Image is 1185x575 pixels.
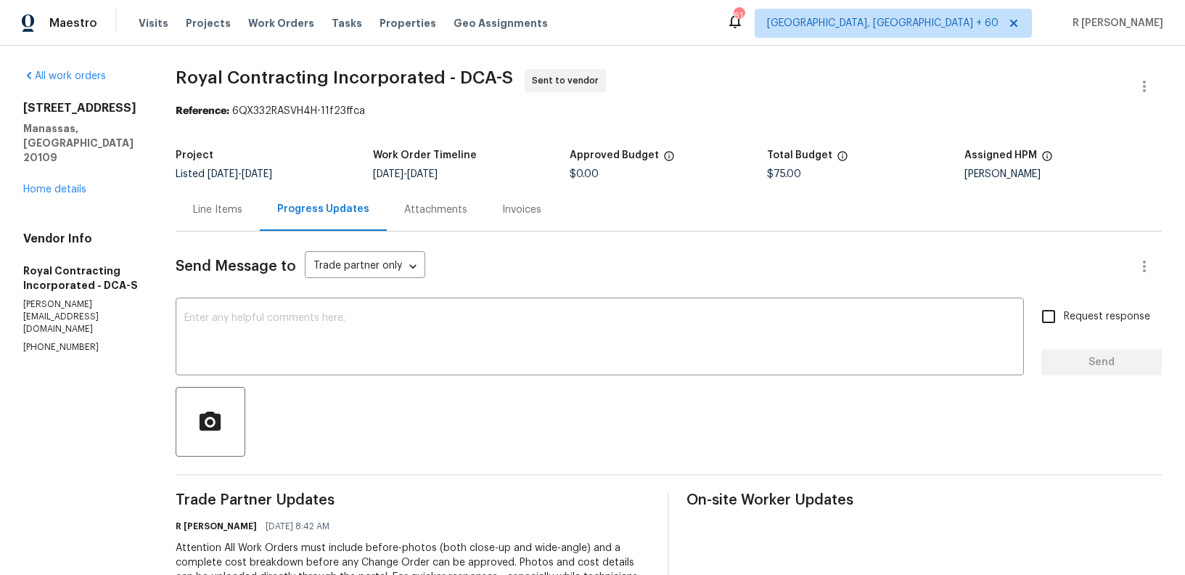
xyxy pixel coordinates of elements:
span: - [208,169,272,179]
h5: Total Budget [767,150,832,160]
div: 6QX332RASVH4H-11f23ffca [176,104,1162,118]
div: [PERSON_NAME] [964,169,1162,179]
h5: Approved Budget [570,150,659,160]
span: - [373,169,438,179]
span: Visits [139,16,168,30]
h5: Work Order Timeline [373,150,477,160]
span: Listed [176,169,272,179]
span: Projects [186,16,231,30]
div: Line Items [193,203,242,217]
span: $75.00 [767,169,801,179]
span: [DATE] 8:42 AM [266,519,329,534]
p: [PHONE_NUMBER] [23,341,141,354]
span: Royal Contracting Incorporated - DCA-S [176,69,513,86]
div: Trade partner only [305,255,425,279]
p: [PERSON_NAME][EMAIL_ADDRESS][DOMAIN_NAME] [23,298,141,335]
span: $0.00 [570,169,599,179]
a: All work orders [23,71,106,81]
span: [DATE] [407,169,438,179]
span: Work Orders [248,16,314,30]
span: Send Message to [176,259,296,274]
span: On-site Worker Updates [686,493,1162,507]
h2: [STREET_ADDRESS] [23,101,141,115]
span: [DATE] [373,169,403,179]
span: [DATE] [208,169,238,179]
div: Attachments [404,203,467,217]
span: The hpm assigned to this work order. [1041,150,1053,169]
h4: Vendor Info [23,232,141,246]
span: [DATE] [242,169,272,179]
span: Sent to vendor [532,73,604,88]
a: Home details [23,184,86,195]
span: Trade Partner Updates [176,493,651,507]
div: Progress Updates [277,202,369,216]
div: Invoices [502,203,541,217]
h6: R [PERSON_NAME] [176,519,257,534]
span: The total cost of line items that have been approved by both Opendoor and the Trade Partner. This... [663,150,675,169]
span: The total cost of line items that have been proposed by Opendoor. This sum includes line items th... [837,150,848,169]
h5: Royal Contracting Incorporated - DCA-S [23,264,141,293]
h5: Manassas, [GEOGRAPHIC_DATA] 20109 [23,121,141,165]
h5: Project [176,150,213,160]
span: Maestro [49,16,97,30]
b: Reference: [176,106,229,116]
span: Geo Assignments [454,16,548,30]
span: Tasks [332,18,362,28]
div: 614 [734,9,744,23]
span: R [PERSON_NAME] [1067,16,1163,30]
span: Request response [1064,309,1150,325]
span: Properties [380,16,436,30]
span: [GEOGRAPHIC_DATA], [GEOGRAPHIC_DATA] + 60 [767,16,999,30]
h5: Assigned HPM [964,150,1037,160]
